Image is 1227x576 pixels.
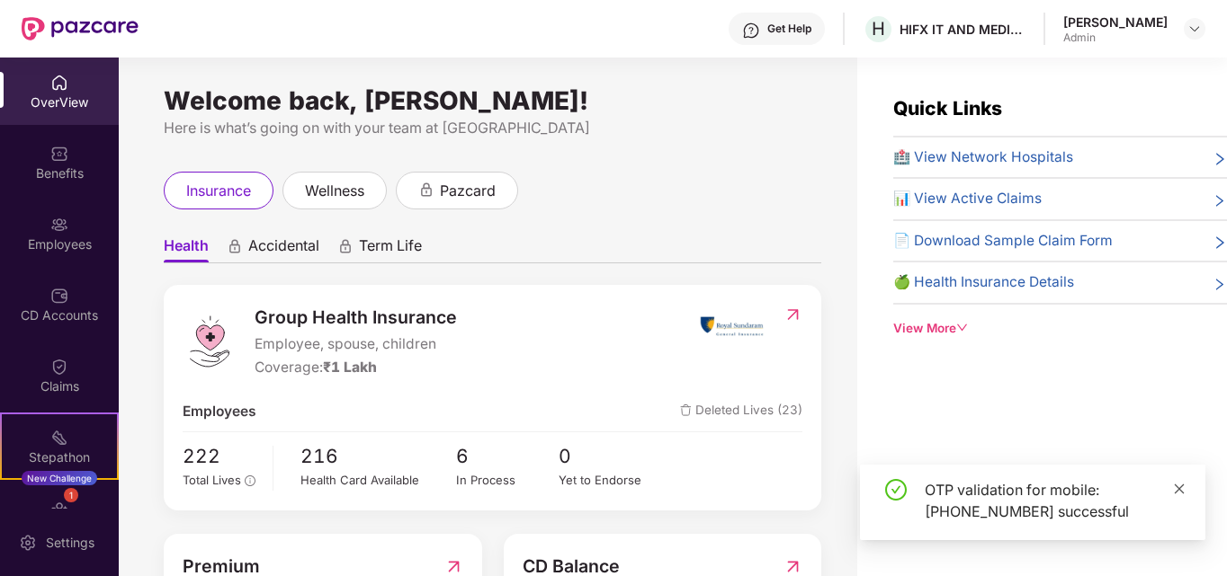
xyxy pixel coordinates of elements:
[1173,483,1186,495] span: close
[742,22,760,40] img: svg+xml;base64,PHN2ZyBpZD0iSGVscC0zMngzMiIgeG1sbnM9Imh0dHA6Ly93d3cudzMub3JnLzIwMDAvc3ZnIiB3aWR0aD...
[323,359,377,376] span: ₹1 Lakh
[893,97,1002,120] span: Quick Links
[1213,234,1227,252] span: right
[893,271,1074,293] span: 🍏 Health Insurance Details
[22,17,139,40] img: New Pazcare Logo
[2,448,117,466] div: Stepathon
[183,473,241,487] span: Total Lives
[893,188,1042,209] span: 📊 View Active Claims
[440,180,496,202] span: pazcard
[559,471,662,490] div: Yet to Endorse
[227,238,243,254] div: animation
[1213,191,1227,209] span: right
[50,287,68,305] img: svg+xml;base64,PHN2ZyBpZD0iQ0RfQWNjb3VudHMiIGRhdGEtbmFtZT0iQ0QgQWNjb3VudHMiIHhtbG5zPSJodHRwOi8vd3...
[1063,31,1168,45] div: Admin
[956,322,969,334] span: down
[872,18,885,40] span: H
[50,358,68,376] img: svg+xml;base64,PHN2ZyBpZD0iQ2xhaW0iIHhtbG5zPSJodHRwOi8vd3d3LnczLm9yZy8yMDAwL3N2ZyIgd2lkdGg9IjIwIi...
[50,429,68,447] img: svg+xml;base64,PHN2ZyB4bWxucz0iaHR0cDovL3d3dy53My5vcmcvMjAwMC9zdmciIHdpZHRoPSIyMSIgaGVpZ2h0PSIyMC...
[164,117,821,139] div: Here is what’s going on with your team at [GEOGRAPHIC_DATA]
[19,534,37,552] img: svg+xml;base64,PHN2ZyBpZD0iU2V0dGluZy0yMHgyMCIgeG1sbnM9Imh0dHA6Ly93d3cudzMub3JnLzIwMDAvc3ZnIiB3aW...
[337,238,354,254] div: animation
[300,471,455,490] div: Health Card Available
[784,306,802,323] img: RedirectIcon
[22,471,97,485] div: New Challenge
[255,304,457,332] span: Group Health Insurance
[418,182,434,198] div: animation
[50,74,68,92] img: svg+xml;base64,PHN2ZyBpZD0iSG9tZSIgeG1sbnM9Imh0dHA6Ly93d3cudzMub3JnLzIwMDAvc3ZnIiB3aWR0aD0iMjAiIG...
[456,441,560,471] span: 6
[183,441,260,471] span: 222
[1213,275,1227,293] span: right
[359,236,422,262] span: Term Life
[40,534,100,552] div: Settings
[255,357,457,378] div: Coverage:
[50,216,68,234] img: svg+xml;base64,PHN2ZyBpZD0iRW1wbG95ZWVzIiB4bWxucz0iaHR0cDovL3d3dy53My5vcmcvMjAwMC9zdmciIHdpZHRoPS...
[183,315,237,368] img: logo
[186,180,251,202] span: insurance
[559,441,662,471] span: 0
[300,441,455,471] span: 216
[1063,13,1168,31] div: [PERSON_NAME]
[456,471,560,490] div: In Process
[893,146,1073,168] span: 🏥 View Network Hospitals
[680,401,802,422] span: Deleted Lives (23)
[255,333,457,355] span: Employee, spouse, children
[680,404,692,416] img: deleteIcon
[305,180,364,202] span: wellness
[50,500,68,518] img: svg+xml;base64,PHN2ZyBpZD0iRW5kb3JzZW1lbnRzIiB4bWxucz0iaHR0cDovL3d3dy53My5vcmcvMjAwMC9zdmciIHdpZH...
[1187,22,1202,36] img: svg+xml;base64,PHN2ZyBpZD0iRHJvcGRvd24tMzJ4MzIiIHhtbG5zPSJodHRwOi8vd3d3LnczLm9yZy8yMDAwL3N2ZyIgd2...
[925,479,1184,522] div: OTP validation for mobile: [PHONE_NUMBER] successful
[893,230,1113,252] span: 📄 Download Sample Claim Form
[698,304,766,349] img: insurerIcon
[893,319,1227,338] div: View More
[767,22,811,36] div: Get Help
[164,93,821,108] div: Welcome back, [PERSON_NAME]!
[183,401,256,422] span: Employees
[245,475,255,486] span: info-circle
[50,145,68,163] img: svg+xml;base64,PHN2ZyBpZD0iQmVuZWZpdHMiIHhtbG5zPSJodHRwOi8vd3d3LnczLm9yZy8yMDAwL3N2ZyIgd2lkdGg9Ij...
[64,488,78,502] div: 1
[1213,150,1227,168] span: right
[885,479,907,501] span: check-circle
[164,236,209,262] span: Health
[900,21,1025,38] div: HIFX IT AND MEDIA SERVICES PRIVATE LIMITED
[248,236,319,262] span: Accidental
